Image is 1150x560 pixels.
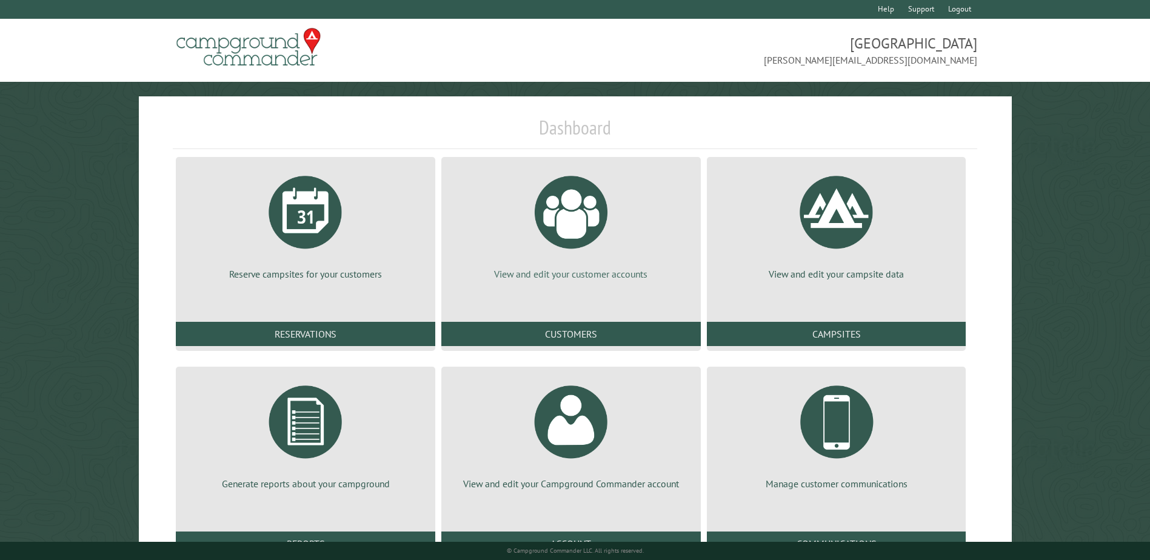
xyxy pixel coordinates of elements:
a: Campsites [707,322,966,346]
span: [GEOGRAPHIC_DATA] [PERSON_NAME][EMAIL_ADDRESS][DOMAIN_NAME] [575,33,977,67]
a: View and edit your campsite data [721,167,952,281]
p: View and edit your campsite data [721,267,952,281]
a: Reservations [176,322,435,346]
p: Reserve campsites for your customers [190,267,421,281]
a: Reserve campsites for your customers [190,167,421,281]
p: Generate reports about your campground [190,477,421,490]
a: Manage customer communications [721,376,952,490]
a: View and edit your customer accounts [456,167,686,281]
a: Account [441,532,701,556]
a: Communications [707,532,966,556]
h1: Dashboard [173,116,977,149]
p: View and edit your customer accounts [456,267,686,281]
a: View and edit your Campground Commander account [456,376,686,490]
p: View and edit your Campground Commander account [456,477,686,490]
a: Generate reports about your campground [190,376,421,490]
a: Customers [441,322,701,346]
a: Reports [176,532,435,556]
img: Campground Commander [173,24,324,71]
small: © Campground Commander LLC. All rights reserved. [507,547,644,555]
p: Manage customer communications [721,477,952,490]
